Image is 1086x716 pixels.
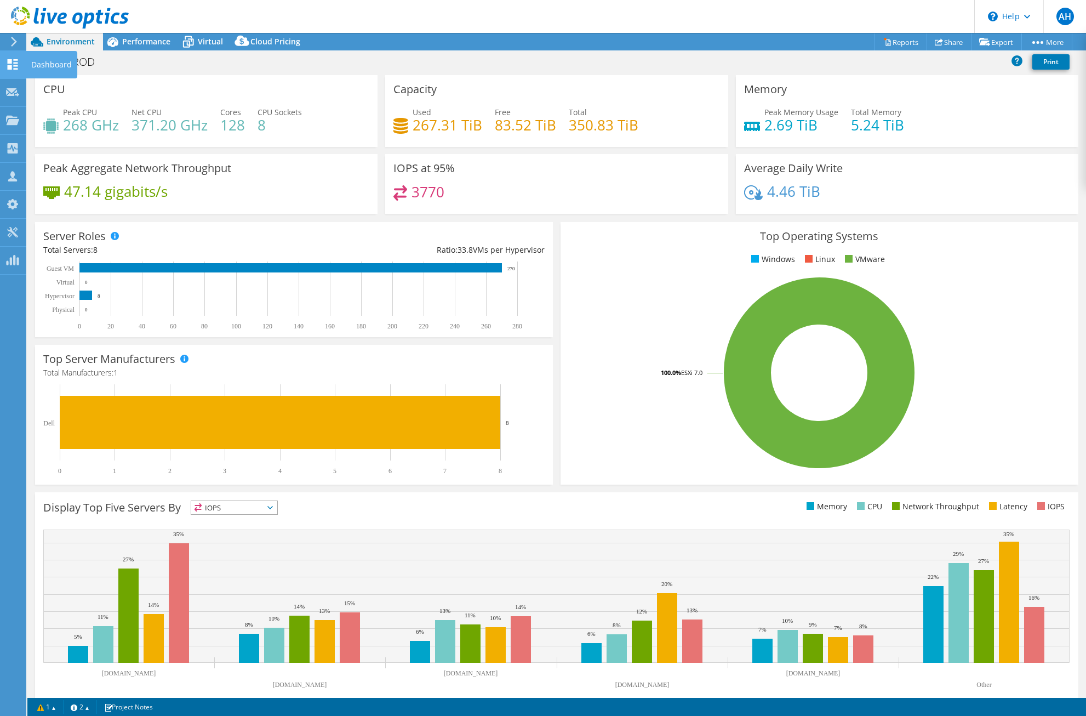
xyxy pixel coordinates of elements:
[78,322,81,330] text: 0
[85,280,88,285] text: 0
[43,367,545,379] h4: Total Manufacturers:
[767,185,820,197] h4: 4.46 TiB
[64,185,168,197] h4: 47.14 gigabits/s
[874,33,927,50] a: Reports
[258,107,302,117] span: CPU Sockets
[506,419,509,426] text: 8
[854,501,882,513] li: CPU
[569,107,587,117] span: Total
[132,119,208,131] h4: 371.20 GHz
[47,265,74,272] text: Guest VM
[43,230,106,242] h3: Server Roles
[1028,594,1039,601] text: 16%
[744,83,787,95] h3: Memory
[231,322,241,330] text: 100
[85,307,88,312] text: 0
[173,531,184,537] text: 35%
[636,608,647,615] text: 12%
[122,36,170,47] span: Performance
[93,245,98,255] span: 8
[978,558,989,564] text: 27%
[139,322,145,330] text: 40
[748,253,795,265] li: Windows
[515,604,526,610] text: 14%
[43,244,294,256] div: Total Servers:
[344,600,355,606] text: 15%
[223,467,226,475] text: 3
[294,603,305,610] text: 14%
[804,501,847,513] li: Memory
[26,51,77,78] div: Dashboard
[43,162,231,174] h3: Peak Aggregate Network Throughput
[268,615,279,622] text: 10%
[56,279,75,286] text: Virtual
[512,322,522,330] text: 280
[986,501,1027,513] li: Latency
[1056,8,1074,25] span: AH
[30,700,64,714] a: 1
[245,621,253,628] text: 8%
[43,419,55,427] text: Dell
[681,368,702,377] tspan: ESXi 7.0
[458,245,473,255] span: 33.8
[507,266,515,271] text: 270
[988,12,998,21] svg: \n
[168,467,172,475] text: 2
[764,119,838,131] h4: 2.69 TiB
[444,669,498,677] text: [DOMAIN_NAME]
[499,467,502,475] text: 8
[294,244,544,256] div: Ratio: VMs per Hypervisor
[859,623,867,629] text: 8%
[439,607,450,614] text: 13%
[74,633,82,640] text: 5%
[148,601,159,608] text: 14%
[809,621,817,628] text: 9%
[1034,501,1065,513] li: IOPS
[43,353,175,365] h3: Top Server Manufacturers
[889,501,979,513] li: Network Throughput
[481,322,491,330] text: 260
[250,36,300,47] span: Cloud Pricing
[764,107,838,117] span: Peak Memory Usage
[851,119,904,131] h4: 5.24 TiB
[851,107,901,117] span: Total Memory
[758,626,767,633] text: 7%
[569,230,1070,242] h3: Top Operating Systems
[98,293,100,299] text: 8
[333,467,336,475] text: 5
[98,613,108,620] text: 11%
[319,607,330,614] text: 13%
[1021,33,1072,50] a: More
[465,612,476,618] text: 11%
[687,607,698,613] text: 13%
[450,322,460,330] text: 240
[393,162,455,174] h3: IOPS at 95%
[96,700,161,714] a: Project Notes
[132,107,162,117] span: Net CPU
[273,681,327,689] text: [DOMAIN_NAME]
[393,83,437,95] h3: Capacity
[294,322,304,330] text: 140
[613,622,621,628] text: 8%
[102,669,156,677] text: [DOMAIN_NAME]
[201,322,208,330] text: 80
[220,119,245,131] h4: 128
[113,367,118,378] span: 1
[45,292,75,300] text: Hypervisor
[443,467,447,475] text: 7
[63,700,97,714] a: 2
[615,681,670,689] text: [DOMAIN_NAME]
[495,107,511,117] span: Free
[387,322,397,330] text: 200
[416,628,424,635] text: 6%
[325,322,335,330] text: 160
[191,501,277,514] span: IOPS
[971,33,1022,50] a: Export
[744,162,843,174] h3: Average Daily Write
[587,630,596,637] text: 6%
[413,119,482,131] h4: 267.31 TiB
[495,119,556,131] h4: 83.52 TiB
[170,322,176,330] text: 60
[1032,54,1070,70] a: Print
[411,186,444,198] h4: 3770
